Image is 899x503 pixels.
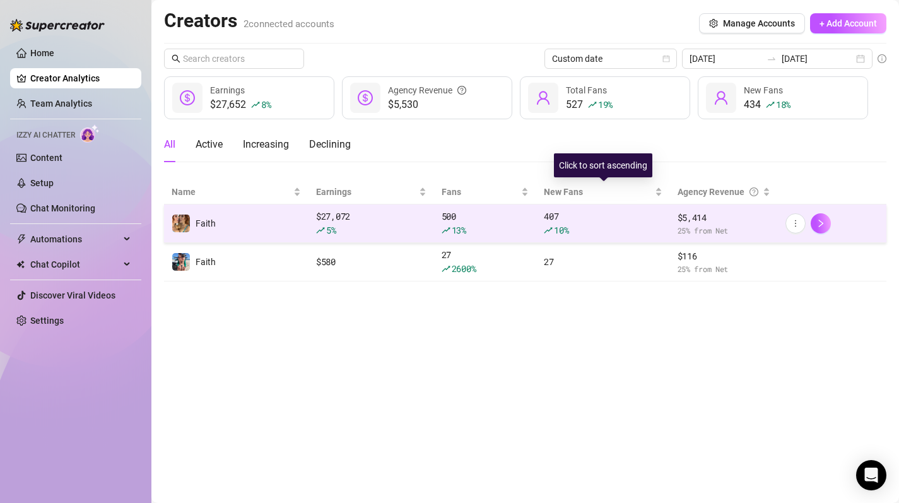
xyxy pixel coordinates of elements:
[16,234,26,244] span: thunderbolt
[678,249,771,263] span: $ 116
[180,90,195,105] span: dollar-circle
[316,185,416,199] span: Earnings
[243,137,289,152] div: Increasing
[699,13,805,33] button: Manage Accounts
[30,68,131,88] a: Creator Analytics
[326,224,336,236] span: 5 %
[261,98,271,110] span: 8 %
[316,255,426,269] div: $ 580
[10,19,105,32] img: logo-BBDzfeDw.svg
[30,153,62,163] a: Content
[791,219,800,228] span: more
[749,185,758,199] span: question-circle
[210,97,271,112] div: $27,652
[16,260,25,269] img: Chat Copilot
[782,52,854,66] input: End date
[164,180,308,204] th: Name
[309,137,351,152] div: Declining
[388,83,466,97] div: Agency Revenue
[816,219,825,228] span: right
[442,248,529,276] div: 27
[452,224,466,236] span: 13 %
[442,210,529,237] div: 500
[766,100,775,109] span: rise
[442,185,519,199] span: Fans
[544,185,652,199] span: New Fans
[196,137,223,152] div: Active
[30,290,115,300] a: Discover Viral Videos
[744,97,790,112] div: 434
[544,226,553,235] span: rise
[536,180,669,204] th: New Fans
[210,85,245,95] span: Earnings
[16,129,75,141] span: Izzy AI Chatter
[30,48,54,58] a: Home
[767,54,777,64] span: to
[452,263,476,275] span: 2600 %
[554,153,652,177] div: Click to sort ascending
[30,316,64,326] a: Settings
[358,90,373,105] span: dollar-circle
[678,211,771,225] span: $ 5,414
[810,13,886,33] button: + Add Account
[878,54,886,63] span: info-circle
[172,54,180,63] span: search
[723,18,795,28] span: Manage Accounts
[164,9,334,33] h2: Creators
[820,18,877,28] span: + Add Account
[30,98,92,109] a: Team Analytics
[544,255,662,269] div: 27
[388,97,466,112] span: $5,530
[678,263,771,275] span: 25 % from Net
[457,83,466,97] span: question-circle
[566,97,613,112] div: 527
[30,178,54,188] a: Setup
[30,229,120,249] span: Automations
[544,210,662,237] div: 407
[164,137,175,152] div: All
[588,100,597,109] span: rise
[598,98,613,110] span: 19 %
[767,54,777,64] span: swap-right
[30,203,95,213] a: Chat Monitoring
[714,90,729,105] span: user
[554,224,568,236] span: 10 %
[566,85,607,95] span: Total Fans
[183,52,286,66] input: Search creators
[856,460,886,490] div: Open Intercom Messenger
[196,218,216,228] span: Faith
[316,226,325,235] span: rise
[30,254,120,275] span: Chat Copilot
[196,257,216,267] span: Faith
[776,98,790,110] span: 18 %
[172,185,291,199] span: Name
[744,85,783,95] span: New Fans
[316,210,426,237] div: $ 27,072
[552,49,669,68] span: Custom date
[308,180,434,204] th: Earnings
[251,100,260,109] span: rise
[442,264,450,273] span: rise
[678,185,761,199] div: Agency Revenue
[244,18,334,30] span: 2 connected accounts
[172,215,190,232] img: Faith
[172,253,190,271] img: Faith
[442,226,450,235] span: rise
[690,52,761,66] input: Start date
[811,213,831,234] button: right
[678,225,771,237] span: 25 % from Net
[80,124,100,143] img: AI Chatter
[662,55,670,62] span: calendar
[536,90,551,105] span: user
[709,19,718,28] span: setting
[434,180,537,204] th: Fans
